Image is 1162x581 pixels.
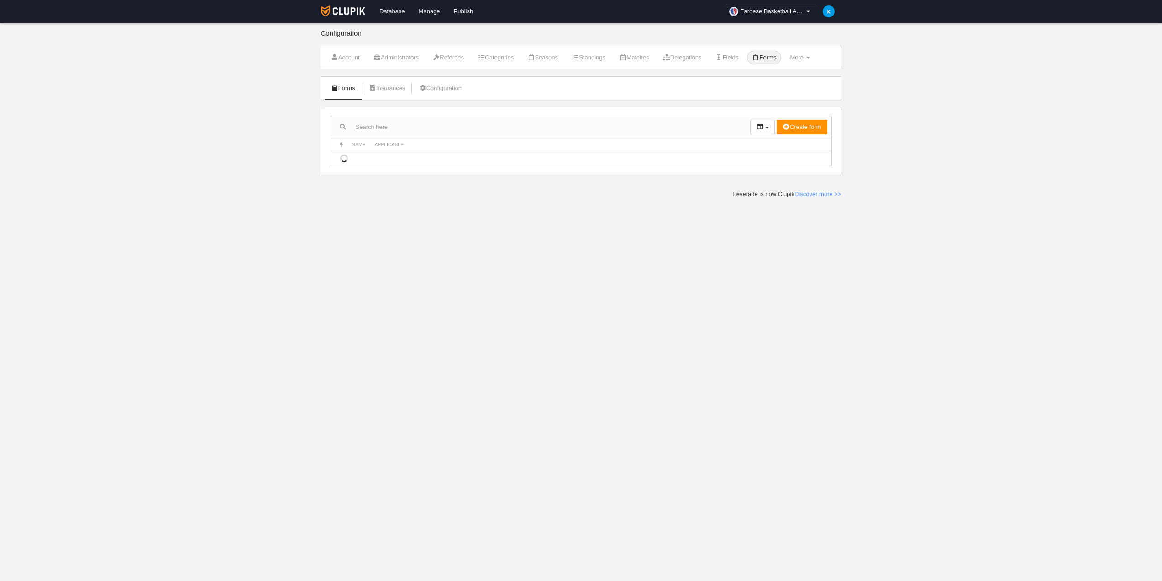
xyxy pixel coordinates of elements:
span: Faroese Basketball Association [741,7,804,16]
a: More [785,51,815,64]
a: Fields [710,51,743,64]
a: Insurances [364,81,410,95]
a: Standings [567,51,610,64]
a: Account [326,51,365,64]
img: Clupik [321,5,365,16]
span: Name [352,142,366,147]
a: Configuration [414,81,467,95]
a: Seasons [522,51,563,64]
a: Categories [473,51,519,64]
a: Forms [326,81,360,95]
div: Configuration [321,30,841,46]
div: Leverade is now Clupik [733,190,841,198]
a: Delegations [658,51,707,64]
img: OariP9kkekom.30x30.jpg [729,7,738,16]
a: Discover more >> [794,191,841,197]
span: More [790,54,804,61]
a: Referees [427,51,469,64]
img: c2l6ZT0zMHgzMCZmcz05JnRleHQ9SyZiZz0wMzliZTU%3D.png [823,5,835,17]
a: Matches [614,51,654,64]
a: Administrators [368,51,424,64]
input: Search here [331,120,751,134]
a: Forms [747,51,781,64]
span: Applicable [375,142,404,147]
button: Create form [777,120,827,134]
a: Faroese Basketball Association [726,4,816,19]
